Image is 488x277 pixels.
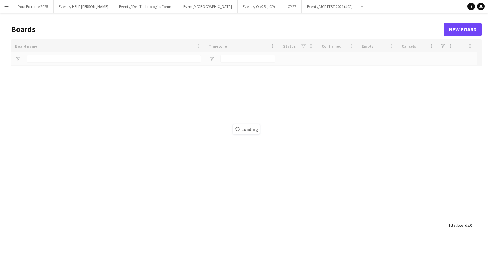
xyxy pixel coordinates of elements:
[11,25,444,34] h1: Boards
[238,0,280,13] button: Event // Ole25 (JCP)
[444,23,482,36] a: New Board
[114,0,178,13] button: Event // Dell Technologies Forum
[178,0,238,13] button: Event // [GEOGRAPHIC_DATA]
[280,0,302,13] button: JCP 27
[13,0,54,13] button: Your Extreme 2025
[470,223,472,228] span: 0
[448,223,469,228] span: Total Boards
[233,124,260,134] span: Loading
[448,219,472,231] div: :
[302,0,358,13] button: Event // JCP FEST 2024 (JCP)
[54,0,114,13] button: Event // HELP [PERSON_NAME]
